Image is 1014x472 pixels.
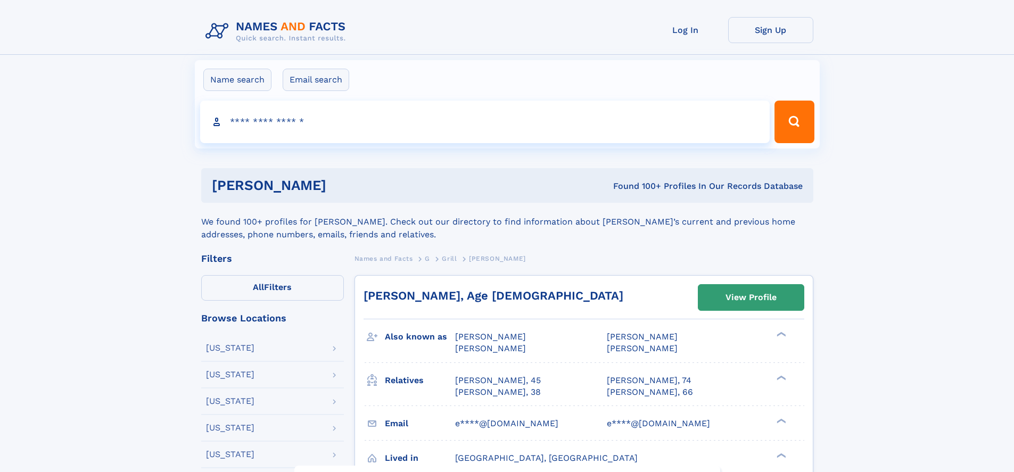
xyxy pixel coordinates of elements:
[355,252,413,265] a: Names and Facts
[201,203,813,241] div: We found 100+ profiles for [PERSON_NAME]. Check out our directory to find information about [PERS...
[728,17,813,43] a: Sign Up
[385,371,455,390] h3: Relatives
[607,375,691,386] a: [PERSON_NAME], 74
[607,332,678,342] span: [PERSON_NAME]
[283,69,349,91] label: Email search
[442,252,457,265] a: Grill
[200,101,770,143] input: search input
[364,289,623,302] a: [PERSON_NAME], Age [DEMOGRAPHIC_DATA]
[455,375,541,386] a: [PERSON_NAME], 45
[774,452,787,459] div: ❯
[201,313,344,323] div: Browse Locations
[212,179,470,192] h1: [PERSON_NAME]
[698,285,804,310] a: View Profile
[643,17,728,43] a: Log In
[206,344,254,352] div: [US_STATE]
[206,397,254,405] div: [US_STATE]
[774,101,814,143] button: Search Button
[469,180,803,192] div: Found 100+ Profiles In Our Records Database
[206,450,254,459] div: [US_STATE]
[206,424,254,432] div: [US_STATE]
[201,254,344,263] div: Filters
[425,255,430,262] span: G
[726,285,777,310] div: View Profile
[425,252,430,265] a: G
[774,417,787,424] div: ❯
[774,374,787,381] div: ❯
[469,255,526,262] span: [PERSON_NAME]
[455,453,638,463] span: [GEOGRAPHIC_DATA], [GEOGRAPHIC_DATA]
[385,415,455,433] h3: Email
[442,255,457,262] span: Grill
[206,370,254,379] div: [US_STATE]
[774,331,787,338] div: ❯
[607,343,678,353] span: [PERSON_NAME]
[385,328,455,346] h3: Also known as
[203,69,271,91] label: Name search
[253,282,264,292] span: All
[455,343,526,353] span: [PERSON_NAME]
[201,275,344,301] label: Filters
[385,449,455,467] h3: Lived in
[455,332,526,342] span: [PERSON_NAME]
[455,386,541,398] a: [PERSON_NAME], 38
[607,386,693,398] a: [PERSON_NAME], 66
[201,17,355,46] img: Logo Names and Facts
